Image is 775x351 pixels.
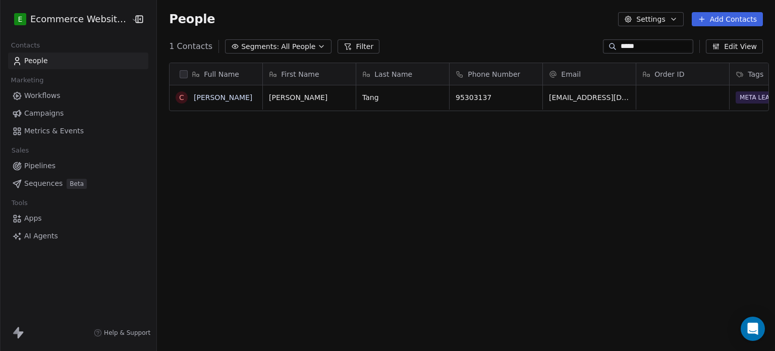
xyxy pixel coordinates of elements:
a: People [8,53,148,69]
span: 1 Contacts [169,40,212,53]
div: Full Name [170,63,262,85]
span: E [18,14,23,24]
a: Pipelines [8,158,148,174]
div: Open Intercom Messenger [741,317,765,341]
span: Tang [362,92,443,103]
span: Tags [748,69,763,79]
button: Edit View [706,39,763,54]
button: Add Contacts [692,12,763,26]
button: Settings [618,12,683,26]
span: People [169,12,215,27]
span: Campaigns [24,108,64,119]
span: Email [561,69,581,79]
span: Tools [7,195,32,211]
span: Segments: [241,41,279,52]
a: Workflows [8,87,148,104]
span: Pipelines [24,161,56,171]
a: Metrics & Events [8,123,148,139]
span: Beta [67,179,87,189]
a: Campaigns [8,105,148,122]
a: AI Agents [8,228,148,244]
span: Last Name [374,69,412,79]
span: People [24,56,48,66]
span: Help & Support [104,329,150,337]
span: Contacts [7,38,44,53]
a: SequencesBeta [8,175,148,192]
span: 95303137 [456,92,536,103]
span: Metrics & Events [24,126,84,136]
button: Filter [338,39,379,54]
span: Sequences [24,178,63,189]
button: EEcommerce Website Builder [12,11,124,28]
span: AI Agents [24,231,58,241]
a: Help & Support [94,329,150,337]
div: Order ID [636,63,729,85]
a: Apps [8,210,148,227]
span: Apps [24,213,42,224]
span: First Name [281,69,319,79]
span: [EMAIL_ADDRESS][DOMAIN_NAME] [549,92,630,103]
span: Sales [7,143,33,158]
span: Workflows [24,90,61,101]
div: First Name [263,63,356,85]
span: [PERSON_NAME] [269,92,350,103]
div: Phone Number [450,63,542,85]
div: Email [543,63,636,85]
div: grid [170,85,263,348]
span: Ecommerce Website Builder [30,13,129,26]
span: Order ID [654,69,684,79]
span: Phone Number [468,69,520,79]
span: All People [281,41,315,52]
div: C [179,92,184,103]
a: [PERSON_NAME] [194,93,252,102]
div: Last Name [356,63,449,85]
span: Marketing [7,73,48,88]
span: Full Name [204,69,239,79]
